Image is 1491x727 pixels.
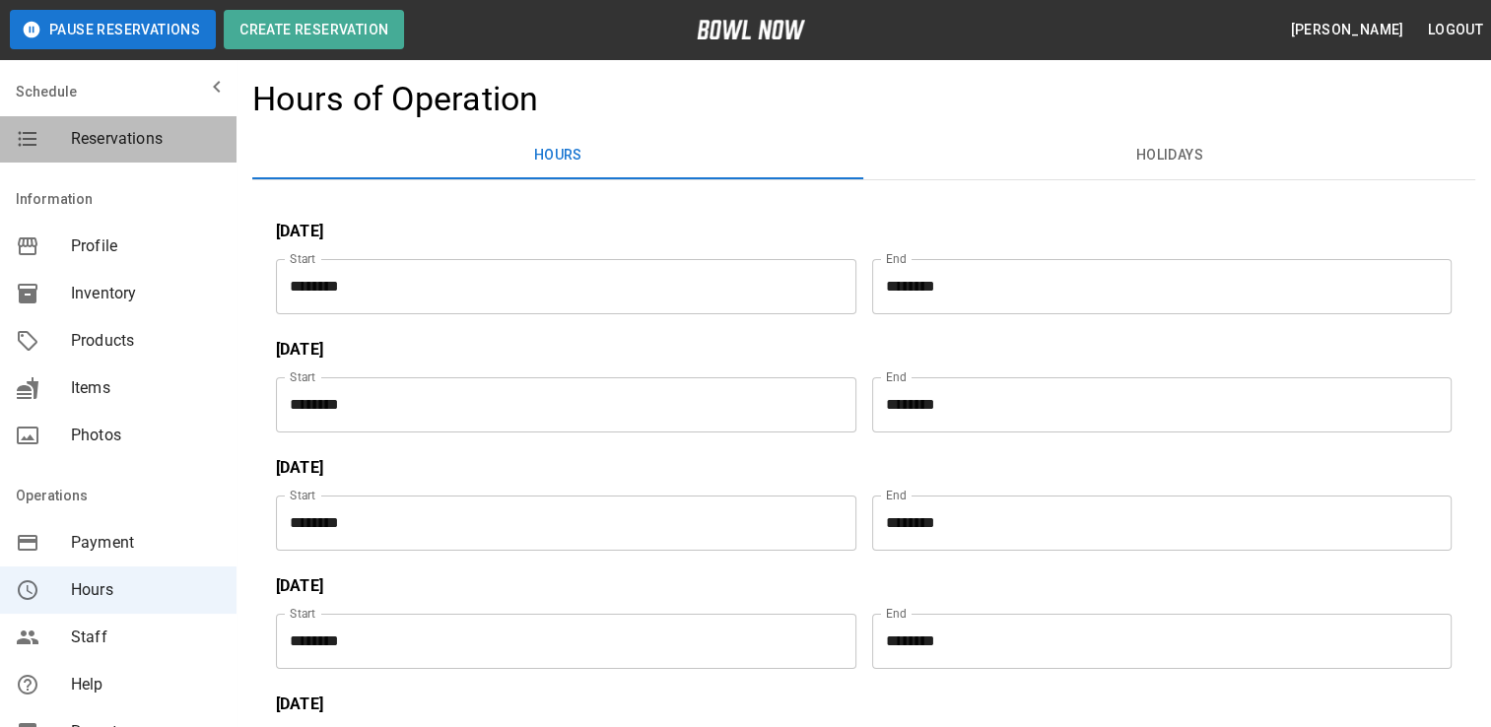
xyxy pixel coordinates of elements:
[290,250,315,267] label: Start
[71,578,221,602] span: Hours
[872,377,1439,432] input: Choose time, selected time is 12:00 PM
[872,259,1439,314] input: Choose time, selected time is 4:00 PM
[252,132,1475,179] div: basic tabs example
[290,487,315,503] label: Start
[886,487,907,503] label: End
[276,220,1452,243] p: [DATE]
[276,614,843,669] input: Choose time, selected time is 5:00 PM
[1420,12,1491,48] button: Logout
[71,127,221,151] span: Reservations
[71,424,221,447] span: Photos
[697,20,805,39] img: logo
[71,329,221,353] span: Products
[71,376,221,400] span: Items
[864,132,1476,179] button: Holidays
[1282,12,1411,48] button: [PERSON_NAME]
[276,693,1452,716] p: [DATE]
[71,282,221,305] span: Inventory
[10,10,216,49] button: Pause Reservations
[872,496,1439,551] input: Choose time, selected time is 6:30 PM
[252,79,539,120] h4: Hours of Operation
[886,368,907,385] label: End
[276,574,1452,598] p: [DATE]
[886,605,907,622] label: End
[886,250,907,267] label: End
[276,259,843,314] input: Choose time, selected time is 10:00 AM
[872,614,1439,669] input: Choose time, selected time is 6:30 PM
[71,626,221,649] span: Staff
[276,377,843,432] input: Choose time, selected time is 12:00 PM
[290,605,315,622] label: Start
[276,496,843,551] input: Choose time, selected time is 5:00 PM
[224,10,404,49] button: Create Reservation
[276,338,1452,362] p: [DATE]
[71,673,221,696] span: Help
[252,132,864,179] button: Hours
[276,456,1452,480] p: [DATE]
[290,368,315,385] label: Start
[71,531,221,555] span: Payment
[71,234,221,258] span: Profile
